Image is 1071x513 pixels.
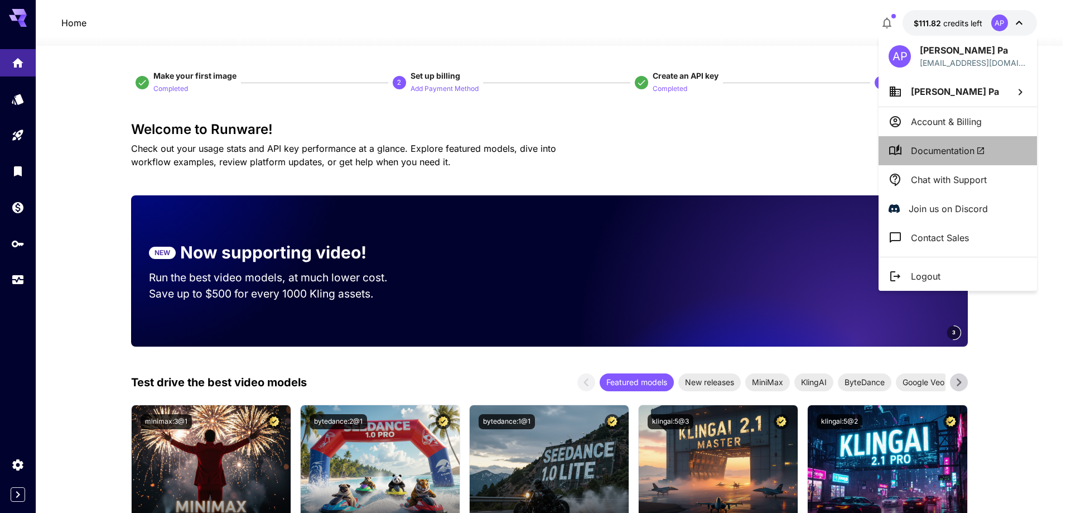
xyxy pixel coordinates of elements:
div: Keywords by Traffic [123,71,188,79]
div: Domain: [URL] [29,29,79,38]
span: [PERSON_NAME] Pa [911,86,999,97]
img: logo_orange.svg [18,18,27,27]
p: Logout [911,270,940,283]
div: contact@legalawareness.org [920,57,1027,69]
button: [PERSON_NAME] Pa [879,76,1037,107]
p: Contact Sales [911,231,969,244]
div: Domain Overview [42,71,100,79]
span: Documentation [911,144,985,157]
div: AP [889,45,911,68]
p: Account & Billing [911,115,982,128]
img: website_grey.svg [18,29,27,38]
div: v 4.0.25 [31,18,55,27]
p: Join us on Discord [909,202,988,215]
img: tab_keywords_by_traffic_grey.svg [111,70,120,79]
p: [EMAIL_ADDRESS][DOMAIN_NAME] [920,57,1027,69]
p: Chat with Support [911,173,987,186]
p: [PERSON_NAME] Pa [920,44,1027,57]
img: tab_domain_overview_orange.svg [30,70,39,79]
